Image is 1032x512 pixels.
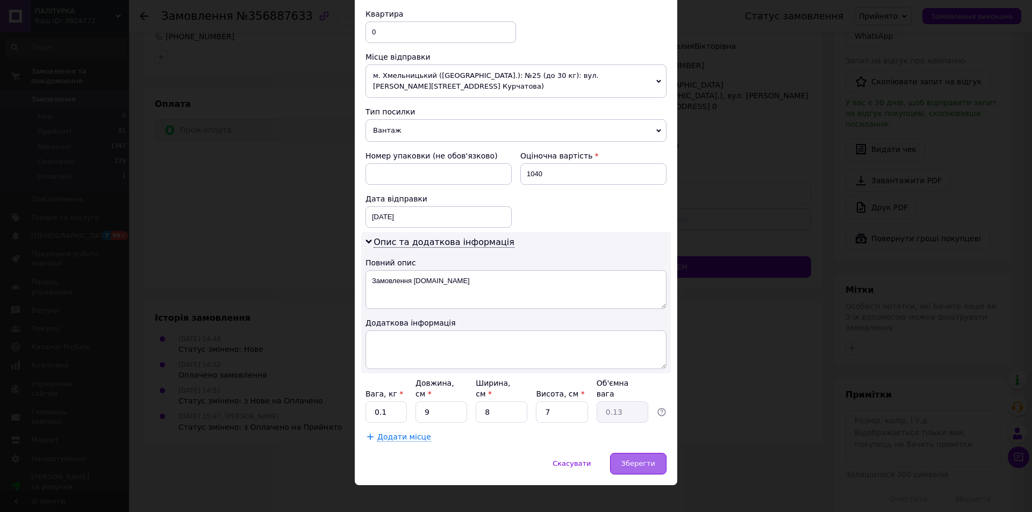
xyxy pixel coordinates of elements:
div: Номер упаковки (не обов'язково) [365,150,512,161]
label: Вага, кг [365,390,403,398]
span: Опис та додаткова інформація [374,237,514,248]
span: Додати місце [377,432,431,442]
div: Додаткова інформація [365,318,666,328]
div: Дата відправки [365,193,512,204]
div: Повний опис [365,257,666,268]
span: м. Хмельницький ([GEOGRAPHIC_DATA].): №25 (до 30 кг): вул. [PERSON_NAME][STREET_ADDRESS] Курчатова) [365,64,666,98]
div: Об'ємна вага [597,378,648,399]
span: Зберегти [621,459,655,467]
textarea: Замовлення [DOMAIN_NAME] [365,270,666,309]
span: Квартира [365,10,403,18]
span: Тип посилки [365,107,415,116]
span: Скасувати [553,459,591,467]
label: Довжина, см [415,379,454,398]
label: Висота, см [536,390,584,398]
span: Місце відправки [365,53,431,61]
span: Вантаж [365,119,666,142]
label: Ширина, см [476,379,510,398]
div: Оціночна вартість [520,150,666,161]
